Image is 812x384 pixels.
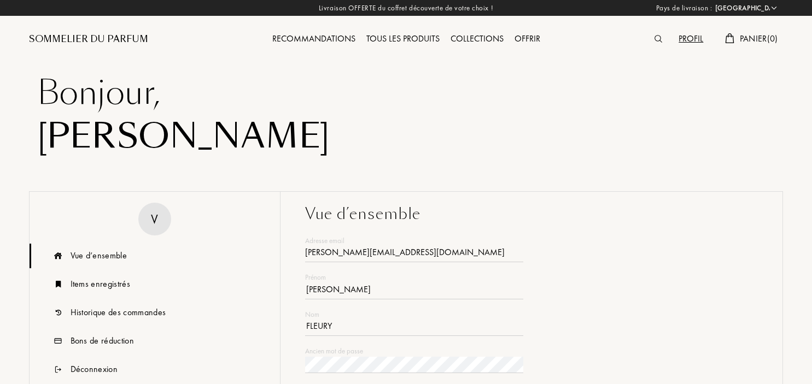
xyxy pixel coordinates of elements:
[305,346,523,357] div: Ancien mot de passe
[445,32,509,46] div: Collections
[305,203,758,226] div: Vue d’ensemble
[71,277,130,291] div: Items enregistrés
[51,329,65,353] img: icn_code.svg
[740,33,778,44] span: Panier ( 0 )
[770,4,778,12] img: arrow_w.png
[725,33,734,43] img: cart.svg
[267,33,361,44] a: Recommandations
[267,32,361,46] div: Recommandations
[29,33,148,46] a: Sommelier du Parfum
[509,32,546,46] div: Offrir
[361,32,445,46] div: Tous les produits
[51,272,65,297] img: icn_book.svg
[655,35,662,43] img: search_icn.svg
[71,306,166,319] div: Historique des commandes
[305,246,523,262] div: [PERSON_NAME][EMAIL_ADDRESS][DOMAIN_NAME]
[71,334,134,347] div: Bons de réduction
[151,209,158,228] div: V
[673,33,709,44] a: Profil
[305,235,523,246] div: Adresse email
[71,249,127,262] div: Vue d’ensemble
[37,115,775,158] div: [PERSON_NAME]
[51,357,65,382] img: icn_logout.svg
[37,71,775,115] div: Bonjour ,
[305,272,523,283] div: Prénom
[656,3,712,14] span: Pays de livraison :
[71,363,118,376] div: Déconnexion
[51,244,65,268] img: icn_overview.svg
[361,33,445,44] a: Tous les produits
[673,32,709,46] div: Profil
[305,309,523,320] div: Nom
[51,300,65,325] img: icn_history.svg
[509,33,546,44] a: Offrir
[445,33,509,44] a: Collections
